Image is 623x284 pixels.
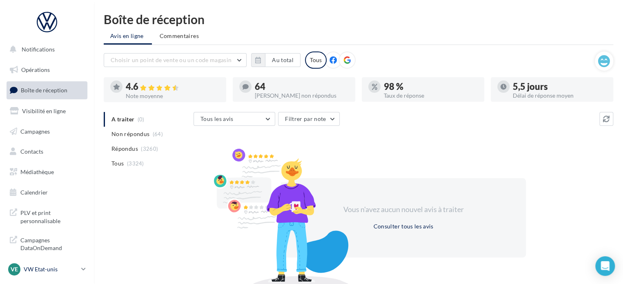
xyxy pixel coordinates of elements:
p: VW Etat-unis [24,265,78,273]
span: Tous [111,159,124,168]
button: Filtrer par note [278,112,340,126]
a: Médiathèque [5,163,89,181]
div: Boîte de réception [104,13,613,25]
a: VE VW Etat-unis [7,262,87,277]
span: (3260) [141,145,158,152]
div: 5,5 jours [513,82,607,91]
span: (3324) [127,160,144,167]
div: 98 % [384,82,478,91]
a: Visibilité en ligne [5,103,89,120]
div: [PERSON_NAME] non répondus [255,93,349,98]
span: Répondus [111,145,138,153]
a: Boîte de réception [5,81,89,99]
span: Visibilité en ligne [22,107,66,114]
div: Taux de réponse [384,93,478,98]
span: Non répondus [111,130,149,138]
span: Calendrier [20,189,48,196]
a: PLV et print personnalisable [5,204,89,228]
span: Tous les avis [200,115,234,122]
button: Notifications [5,41,86,58]
a: Calendrier [5,184,89,201]
button: Au total [251,53,300,67]
button: Consulter tous les avis [370,221,436,231]
div: Tous [305,51,327,69]
span: Médiathèque [20,168,54,175]
button: Tous les avis [194,112,275,126]
span: PLV et print personnalisable [20,207,84,225]
span: Campagnes [20,127,50,134]
span: VE [11,265,18,273]
a: Campagnes [5,123,89,140]
div: 4.6 [126,82,220,92]
span: Choisir un point de vente ou un code magasin [111,56,231,63]
span: Boîte de réception [21,87,67,94]
a: Contacts [5,143,89,160]
span: (64) [153,131,163,137]
div: 64 [255,82,349,91]
span: Campagnes DataOnDemand [20,235,84,252]
button: Au total [265,53,300,67]
span: Notifications [22,46,55,53]
div: Note moyenne [126,93,220,99]
a: Opérations [5,61,89,78]
div: Vous n'avez aucun nouvel avis à traiter [333,204,474,215]
div: Délai de réponse moyen [513,93,607,98]
span: Commentaires [160,32,199,39]
button: Choisir un point de vente ou un code magasin [104,53,247,67]
div: Open Intercom Messenger [595,256,615,276]
span: Opérations [21,66,50,73]
span: Contacts [20,148,43,155]
a: Campagnes DataOnDemand [5,231,89,255]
